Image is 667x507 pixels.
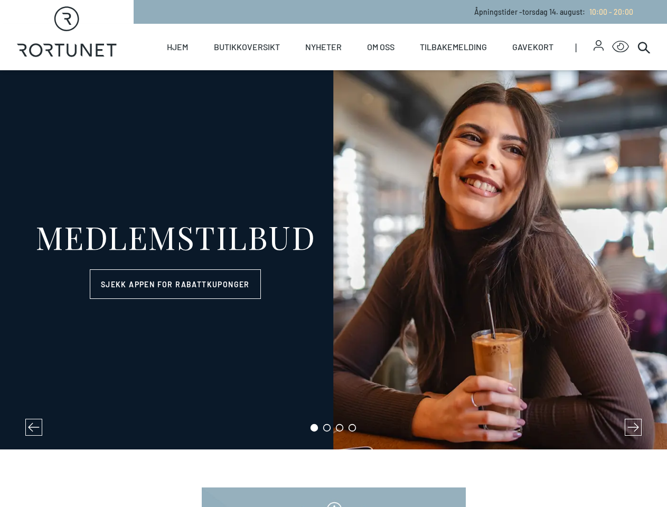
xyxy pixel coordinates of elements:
div: MEDLEMSTILBUD [35,221,316,252]
a: Nyheter [305,24,342,70]
a: Gavekort [512,24,553,70]
a: Butikkoversikt [214,24,280,70]
a: Tilbakemelding [420,24,487,70]
p: Åpningstider - torsdag 14. august : [474,6,633,17]
span: 10:00 - 20:00 [589,7,633,16]
span: | [575,24,594,70]
button: Open Accessibility Menu [612,39,629,55]
a: Sjekk appen for rabattkuponger [90,269,261,299]
a: Om oss [367,24,394,70]
a: 10:00 - 20:00 [585,7,633,16]
a: Hjem [167,24,188,70]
